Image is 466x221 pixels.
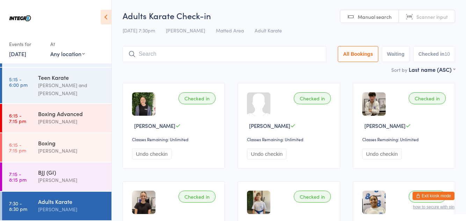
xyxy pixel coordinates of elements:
div: Checked in [409,92,446,104]
img: image1698308540.png [132,92,155,116]
time: 7:30 - 8:30 pm [9,200,27,212]
img: Integr8 Bentleigh [7,5,33,31]
div: Checked in [409,191,446,203]
button: Undo checkin [362,148,402,159]
div: Classes Remaining: Unlimited [247,136,333,142]
div: Any location [50,50,85,58]
time: 6:15 - 7:15 pm [9,113,26,124]
div: [PERSON_NAME] [38,176,105,184]
div: [PERSON_NAME] [38,205,105,213]
a: 6:15 -7:15 pmBoxing[PERSON_NAME] [2,133,111,162]
div: [PERSON_NAME] [38,147,105,155]
span: Matted Area [216,27,244,34]
div: Last name (ASC) [409,66,455,73]
div: Boxing Advanced [38,110,105,117]
img: image1699856156.png [247,191,270,214]
label: Sort by [391,66,407,73]
span: Manual search [358,13,392,20]
div: Classes Remaining: Unlimited [362,136,448,142]
span: [PERSON_NAME] [166,27,205,34]
button: Checked in10 [413,46,455,62]
span: [PERSON_NAME] [249,122,290,129]
div: Classes Remaining: Unlimited [132,136,218,142]
div: Teen Karate [38,74,105,81]
div: 10 [444,51,450,57]
div: Checked in [179,92,216,104]
span: [PERSON_NAME] [134,122,175,129]
img: image1709875339.png [362,191,386,214]
div: BJJ (GI) [38,168,105,176]
button: Undo checkin [132,148,172,159]
a: 5:15 -6:00 pmTeen Karate[PERSON_NAME] and [PERSON_NAME] [2,68,111,103]
a: [DATE] [9,50,26,58]
time: 7:15 - 8:15 pm [9,171,27,182]
div: [PERSON_NAME] [38,117,105,125]
span: Adult Karate [255,27,282,34]
input: Search [123,46,326,62]
a: 6:15 -7:15 pmBoxing Advanced[PERSON_NAME] [2,104,111,132]
div: Adults Karate [38,198,105,205]
div: Boxing [38,139,105,147]
button: Exit kiosk mode [413,192,454,200]
span: Scanner input [416,13,448,20]
a: 7:15 -8:15 pmBJJ (GI)[PERSON_NAME] [2,162,111,191]
img: image1718707067.png [132,191,155,214]
div: Checked in [294,92,331,104]
span: [PERSON_NAME] [364,122,406,129]
span: [DATE] 7:30pm [123,27,155,34]
button: Undo checkin [247,148,286,159]
div: Checked in [294,191,331,203]
time: 5:15 - 6:00 pm [9,76,28,87]
a: 7:30 -8:30 pmAdults Karate[PERSON_NAME] [2,192,111,220]
div: Checked in [179,191,216,203]
time: 6:15 - 7:15 pm [9,142,26,153]
button: Waiting [382,46,410,62]
div: Events for [9,38,43,50]
h2: Adults Karate Check-in [123,10,455,21]
button: how to secure with pin [413,205,454,209]
button: All Bookings [338,46,378,62]
div: At [50,38,85,50]
div: [PERSON_NAME] and [PERSON_NAME] [38,81,105,97]
img: image1727261494.png [362,92,386,116]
